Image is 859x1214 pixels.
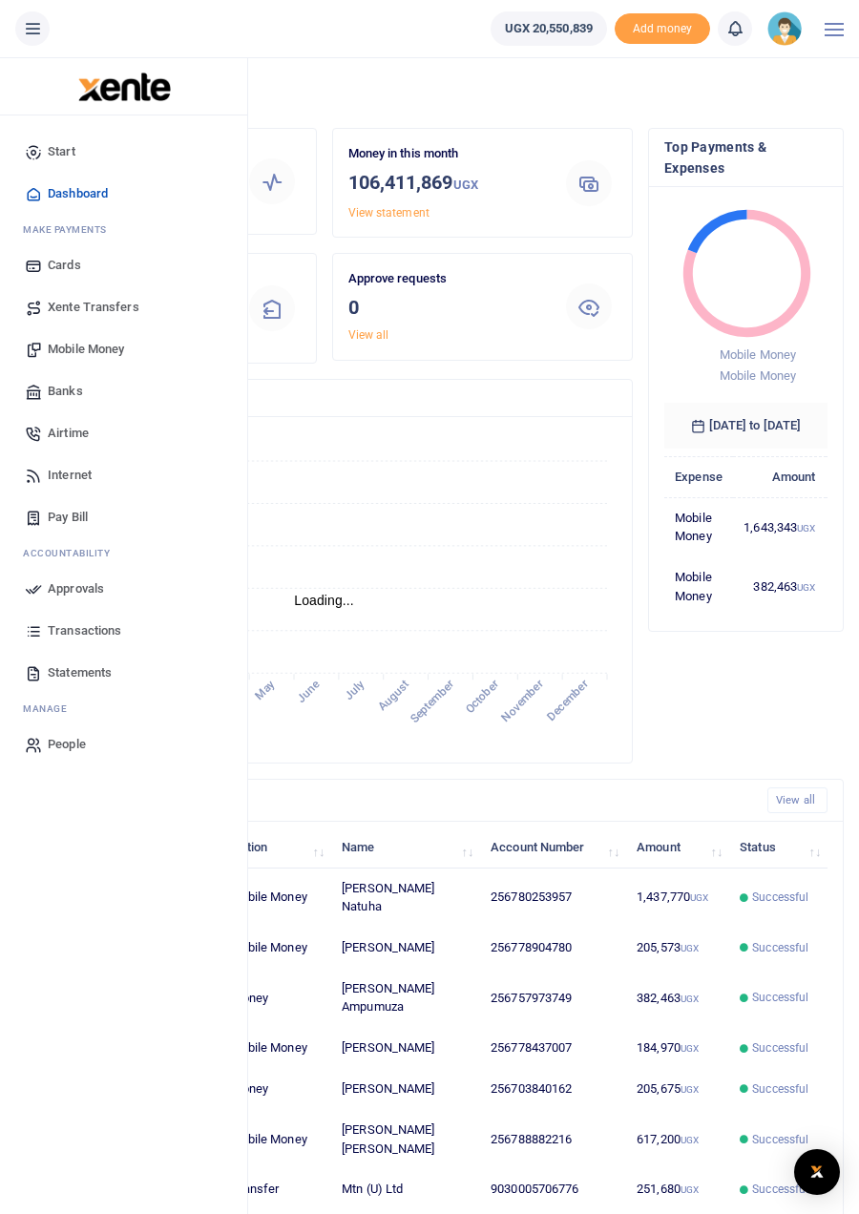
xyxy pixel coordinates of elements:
[729,827,828,869] th: Status: activate to sort column ascending
[720,368,796,383] span: Mobile Money
[48,621,121,640] span: Transactions
[48,340,124,359] span: Mobile Money
[15,538,232,568] li: Ac
[752,939,808,956] span: Successful
[48,298,139,317] span: Xente Transfers
[348,328,389,342] a: View all
[190,869,331,928] td: MTN Mobile Money
[767,11,802,46] img: profile-user
[78,73,171,101] img: logo-large
[690,892,708,903] small: UGX
[15,412,232,454] a: Airtime
[190,1110,331,1169] td: MTN Mobile Money
[480,928,626,969] td: 256778904780
[505,19,593,38] span: UGX 20,550,839
[331,1028,480,1069] td: [PERSON_NAME]
[480,1169,626,1210] td: 9030005706776
[342,677,367,701] tspan: July
[681,1184,699,1195] small: UGX
[15,723,232,765] a: People
[408,677,456,725] tspan: September
[626,928,729,969] td: 205,573
[15,286,232,328] a: Xente Transfers
[48,184,108,203] span: Dashboard
[331,969,480,1028] td: [PERSON_NAME] Ampumuza
[15,82,844,103] h4: Hello [PERSON_NAME]
[15,694,232,723] li: M
[31,387,617,408] h4: Transactions Overview
[331,827,480,869] th: Name: activate to sort column ascending
[681,1043,699,1054] small: UGX
[190,969,331,1028] td: Airtel Money
[48,663,112,682] span: Statements
[483,11,615,46] li: Wallet ballance
[15,215,232,244] li: M
[15,173,232,215] a: Dashboard
[664,403,828,449] h6: [DATE] to [DATE]
[15,244,232,286] a: Cards
[797,523,815,534] small: UGX
[32,224,107,235] span: ake Payments
[752,1080,808,1098] span: Successful
[752,1181,808,1198] span: Successful
[331,1069,480,1110] td: [PERSON_NAME]
[348,144,546,164] p: Money in this month
[15,454,232,496] a: Internet
[252,677,277,701] tspan: May
[767,787,828,813] a: View all
[626,1110,729,1169] td: 617,200
[348,206,429,220] a: View statement
[626,827,729,869] th: Amount: activate to sort column ascending
[190,1028,331,1069] td: MTN Mobile Money
[681,943,699,953] small: UGX
[48,508,88,527] span: Pay Bill
[348,293,546,322] h3: 0
[480,869,626,928] td: 256780253957
[626,969,729,1028] td: 382,463
[76,78,171,93] a: logo-small logo-large logo-large
[498,677,546,724] tspan: November
[15,131,232,173] a: Start
[190,1069,331,1110] td: Airtel Money
[48,424,89,443] span: Airtime
[190,1169,331,1210] td: Bank Transfer
[37,548,110,558] span: countability
[752,1039,808,1057] span: Successful
[331,928,480,969] td: [PERSON_NAME]
[681,1084,699,1095] small: UGX
[664,456,733,497] th: Expense
[626,1169,729,1210] td: 251,680
[348,269,546,289] p: Approve requests
[733,557,827,617] td: 382,463
[615,13,710,45] span: Add money
[491,11,607,46] a: UGX 20,550,839
[15,496,232,538] a: Pay Bill
[463,677,502,716] tspan: October
[733,456,827,497] th: Amount
[480,827,626,869] th: Account Number: activate to sort column ascending
[664,497,733,556] td: Mobile Money
[348,168,546,199] h3: 106,411,869
[48,256,81,275] span: Cards
[375,677,411,713] tspan: August
[15,568,232,610] a: Approvals
[626,1069,729,1110] td: 205,675
[48,142,75,161] span: Start
[190,928,331,969] td: MTN Mobile Money
[794,1149,840,1195] div: Open Intercom Messenger
[752,989,808,1006] span: Successful
[767,11,809,46] a: profile-user
[681,994,699,1004] small: UGX
[31,789,752,810] h4: Recent Transactions
[664,557,733,617] td: Mobile Money
[331,1169,480,1210] td: Mtn (U) Ltd
[720,347,796,362] span: Mobile Money
[752,1131,808,1148] span: Successful
[294,593,354,608] text: Loading...
[480,1069,626,1110] td: 256703840162
[48,382,83,401] span: Banks
[626,869,729,928] td: 1,437,770
[615,20,710,34] a: Add money
[15,652,232,694] a: Statements
[615,13,710,45] li: Toup your wallet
